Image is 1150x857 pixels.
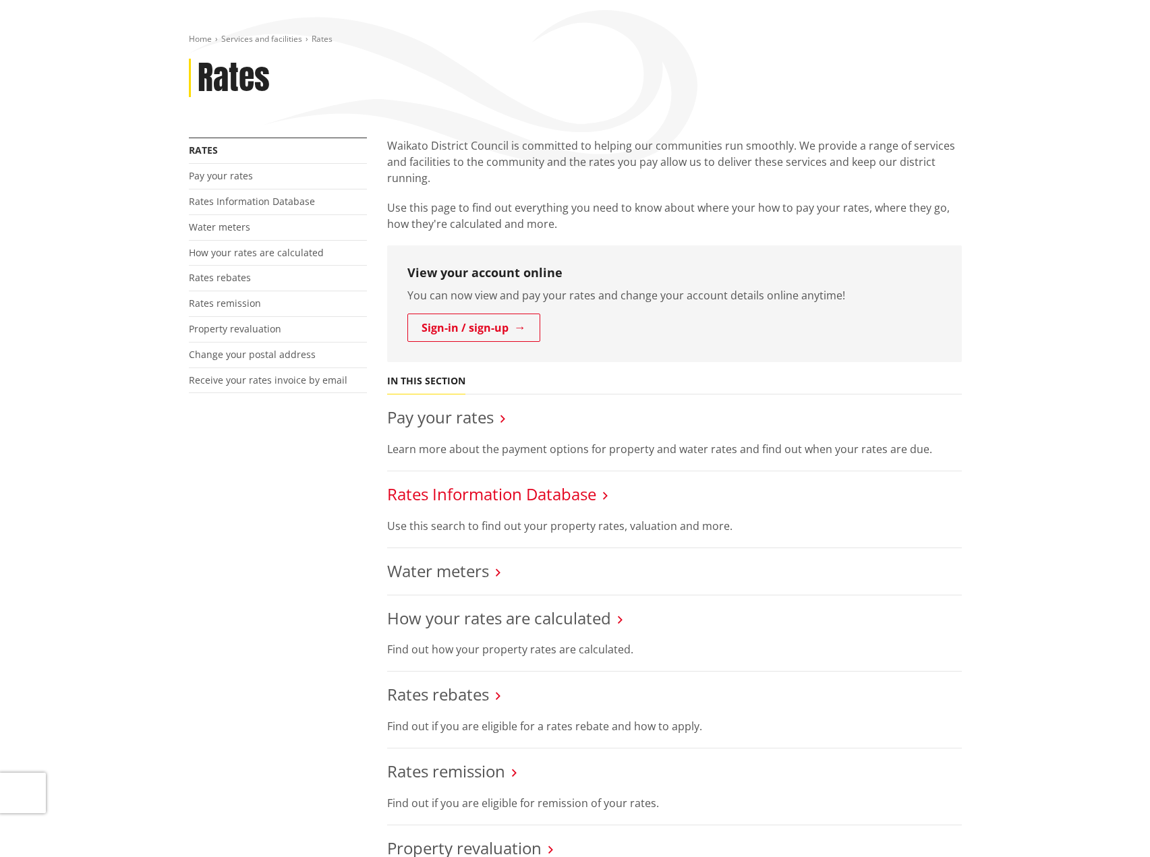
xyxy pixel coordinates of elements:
a: Rates rebates [387,683,489,705]
a: Receive your rates invoice by email [189,374,347,386]
a: Change your postal address [189,348,316,361]
a: Services and facilities [221,33,302,45]
a: Rates remission [189,297,261,309]
a: Property revaluation [189,322,281,335]
a: How your rates are calculated [189,246,324,259]
a: Rates remission [387,760,505,782]
a: Sign-in / sign-up [407,314,540,342]
a: Water meters [387,560,489,582]
a: Pay your rates [189,169,253,182]
p: Waikato District Council is committed to helping our communities run smoothly. We provide a range... [387,138,962,186]
p: Learn more about the payment options for property and water rates and find out when your rates ar... [387,441,962,457]
a: Water meters [189,220,250,233]
a: Pay your rates [387,406,494,428]
a: Rates rebates [189,271,251,284]
p: Find out if you are eligible for a rates rebate and how to apply. [387,718,962,734]
p: You can now view and pay your rates and change your account details online anytime! [407,287,942,303]
p: Find out how your property rates are calculated. [387,641,962,657]
span: Rates [312,33,333,45]
a: Rates Information Database [387,483,596,505]
h5: In this section [387,376,465,387]
p: Use this page to find out everything you need to know about where your how to pay your rates, whe... [387,200,962,232]
h1: Rates [198,59,270,98]
h3: View your account online [407,266,942,280]
a: Rates Information Database [189,195,315,208]
iframe: Messenger Launcher [1088,800,1137,849]
p: Find out if you are eligible for remission of your rates. [387,795,962,811]
a: Rates [189,144,218,156]
a: How your rates are calculated [387,607,611,629]
a: Home [189,33,212,45]
nav: breadcrumb [189,34,962,45]
p: Use this search to find out your property rates, valuation and more. [387,518,962,534]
